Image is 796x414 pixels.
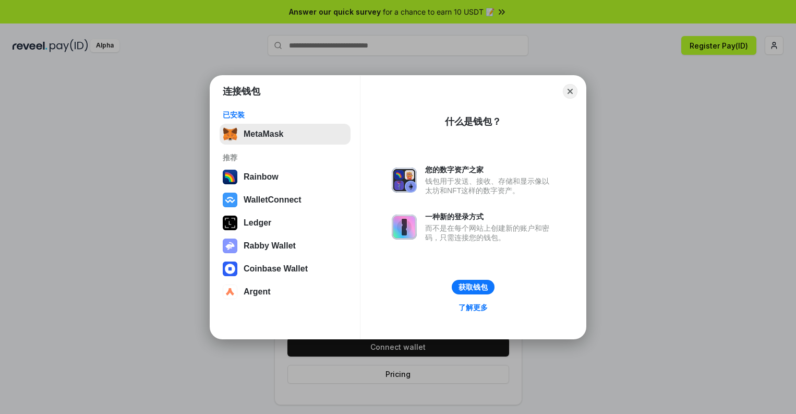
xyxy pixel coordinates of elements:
button: Rabby Wallet [220,235,351,256]
img: svg+xml,%3Csvg%20width%3D%2228%22%20height%3D%2228%22%20viewBox%3D%220%200%2028%2028%22%20fill%3D... [223,193,237,207]
img: svg+xml,%3Csvg%20xmlns%3D%22http%3A%2F%2Fwww.w3.org%2F2000%2Fsvg%22%20fill%3D%22none%22%20viewBox... [223,239,237,253]
button: Close [563,84,577,99]
button: Ledger [220,212,351,233]
img: svg+xml,%3Csvg%20fill%3D%22none%22%20height%3D%2233%22%20viewBox%3D%220%200%2035%2033%22%20width%... [223,127,237,141]
div: WalletConnect [244,195,301,205]
div: Rabby Wallet [244,241,296,251]
img: svg+xml,%3Csvg%20xmlns%3D%22http%3A%2F%2Fwww.w3.org%2F2000%2Fsvg%22%20width%3D%2228%22%20height%3... [223,216,237,230]
div: Coinbase Wallet [244,264,308,274]
div: 钱包用于发送、接收、存储和显示像以太坊和NFT这样的数字资产。 [425,176,554,195]
h1: 连接钱包 [223,85,260,98]
div: 推荐 [223,153,347,162]
div: 您的数字资产之家 [425,165,554,174]
img: svg+xml,%3Csvg%20xmlns%3D%22http%3A%2F%2Fwww.w3.org%2F2000%2Fsvg%22%20fill%3D%22none%22%20viewBox... [392,168,417,193]
div: MetaMask [244,129,283,139]
button: Rainbow [220,167,351,187]
button: Coinbase Wallet [220,258,351,279]
div: 一种新的登录方式 [425,212,554,221]
button: 获取钱包 [452,280,495,294]
div: Rainbow [244,172,279,182]
img: svg+xml,%3Csvg%20width%3D%22120%22%20height%3D%22120%22%20viewBox%3D%220%200%20120%20120%22%20fil... [223,170,237,184]
button: WalletConnect [220,190,351,210]
div: 已安装 [223,110,347,120]
div: 而不是在每个网站上创建新的账户和密码，只需连接您的钱包。 [425,223,554,242]
div: Argent [244,287,271,297]
a: 了解更多 [452,301,494,314]
img: svg+xml,%3Csvg%20width%3D%2228%22%20height%3D%2228%22%20viewBox%3D%220%200%2028%2028%22%20fill%3D... [223,285,237,299]
button: Argent [220,281,351,302]
div: 了解更多 [459,303,488,312]
div: Ledger [244,218,271,228]
img: svg+xml,%3Csvg%20xmlns%3D%22http%3A%2F%2Fwww.w3.org%2F2000%2Fsvg%22%20fill%3D%22none%22%20viewBox... [392,215,417,240]
div: 获取钱包 [459,282,488,292]
div: 什么是钱包？ [445,115,501,128]
button: MetaMask [220,124,351,145]
img: svg+xml,%3Csvg%20width%3D%2228%22%20height%3D%2228%22%20viewBox%3D%220%200%2028%2028%22%20fill%3D... [223,262,237,276]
